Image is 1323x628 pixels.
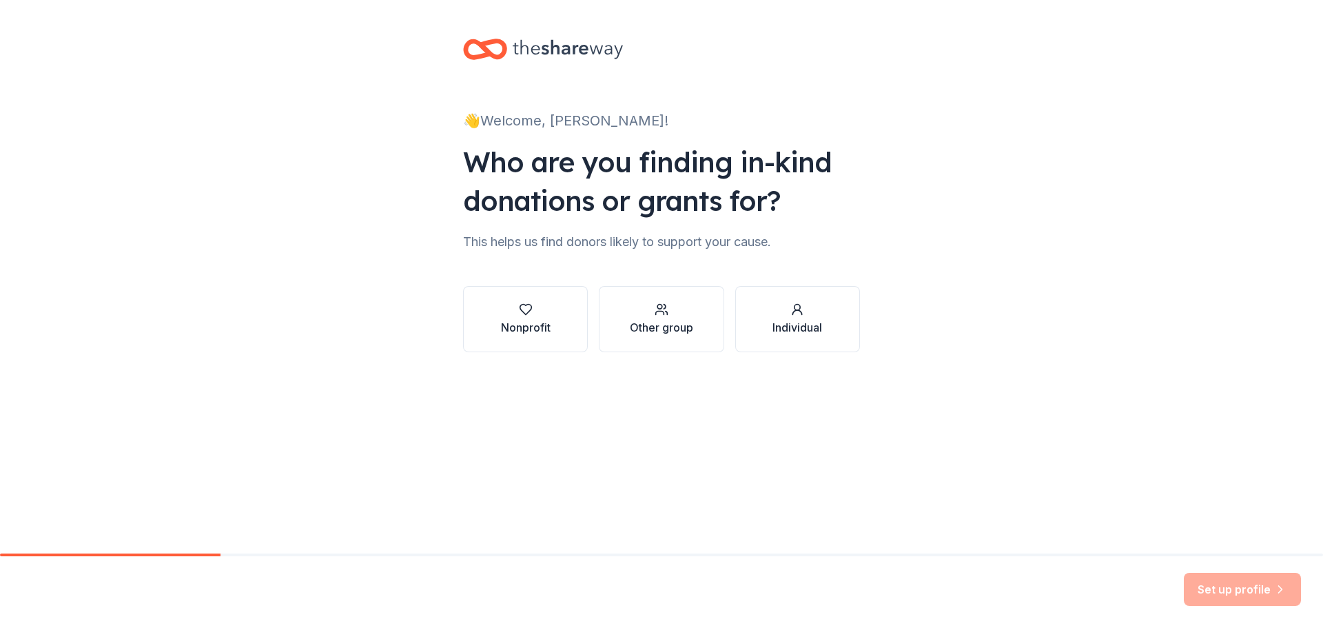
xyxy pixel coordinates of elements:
div: Other group [630,319,693,336]
button: Other group [599,286,724,352]
button: Nonprofit [463,286,588,352]
div: This helps us find donors likely to support your cause. [463,231,860,253]
div: Individual [772,319,822,336]
button: Individual [735,286,860,352]
div: 👋 Welcome, [PERSON_NAME]! [463,110,860,132]
div: Nonprofit [501,319,551,336]
div: Who are you finding in-kind donations or grants for? [463,143,860,220]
